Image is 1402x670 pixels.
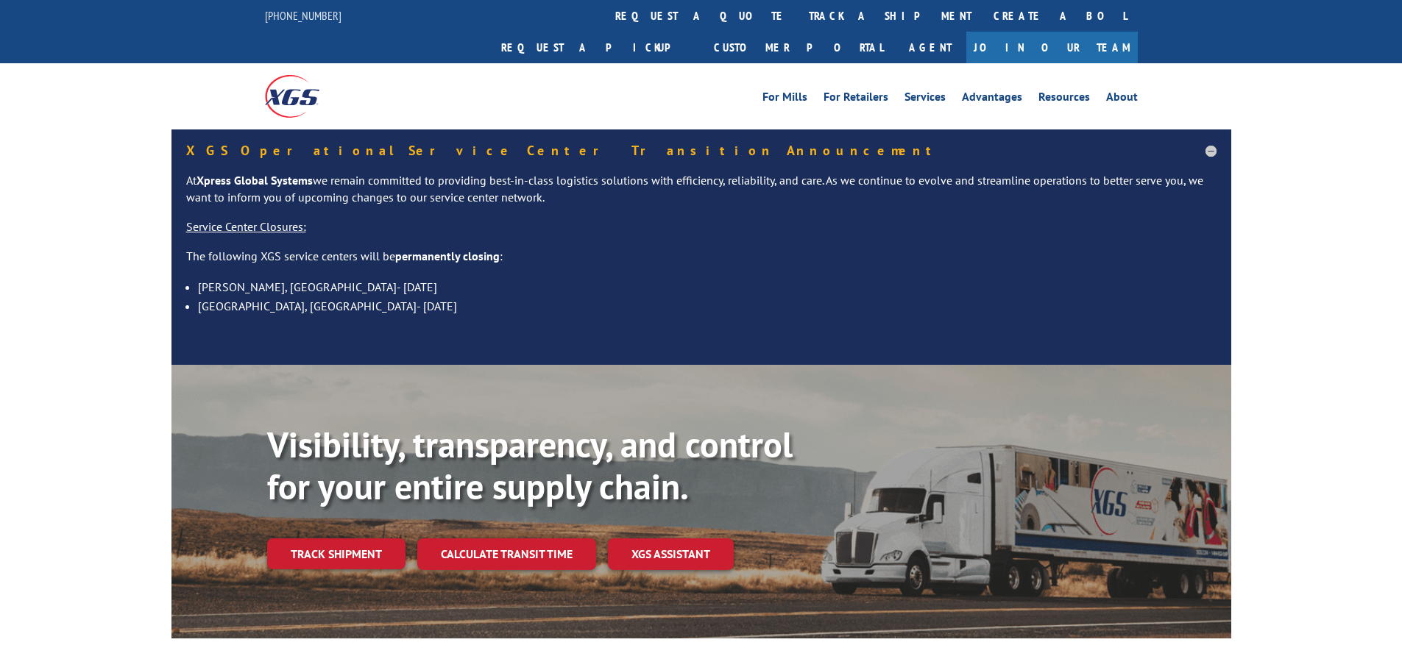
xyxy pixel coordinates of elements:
a: For Mills [762,91,807,107]
a: Agent [894,32,966,63]
a: Join Our Team [966,32,1138,63]
a: Services [904,91,946,107]
a: XGS ASSISTANT [608,538,734,570]
strong: permanently closing [395,249,500,263]
a: For Retailers [824,91,888,107]
a: Resources [1038,91,1090,107]
li: [PERSON_NAME], [GEOGRAPHIC_DATA]- [DATE] [198,277,1217,296]
b: Visibility, transparency, and control for your entire supply chain. [267,421,793,510]
u: Service Center Closures: [186,219,306,234]
a: Advantages [962,91,1022,107]
p: At we remain committed to providing best-in-class logistics solutions with efficiency, reliabilit... [186,172,1217,219]
h5: XGS Operational Service Center Transition Announcement [186,144,1217,157]
a: Request a pickup [490,32,703,63]
a: Calculate transit time [417,538,596,570]
li: [GEOGRAPHIC_DATA], [GEOGRAPHIC_DATA]- [DATE] [198,296,1217,316]
p: The following XGS service centers will be : [186,248,1217,277]
a: Customer Portal [703,32,894,63]
a: [PHONE_NUMBER] [265,8,341,23]
a: About [1106,91,1138,107]
strong: Xpress Global Systems [197,173,313,188]
a: Track shipment [267,538,406,569]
